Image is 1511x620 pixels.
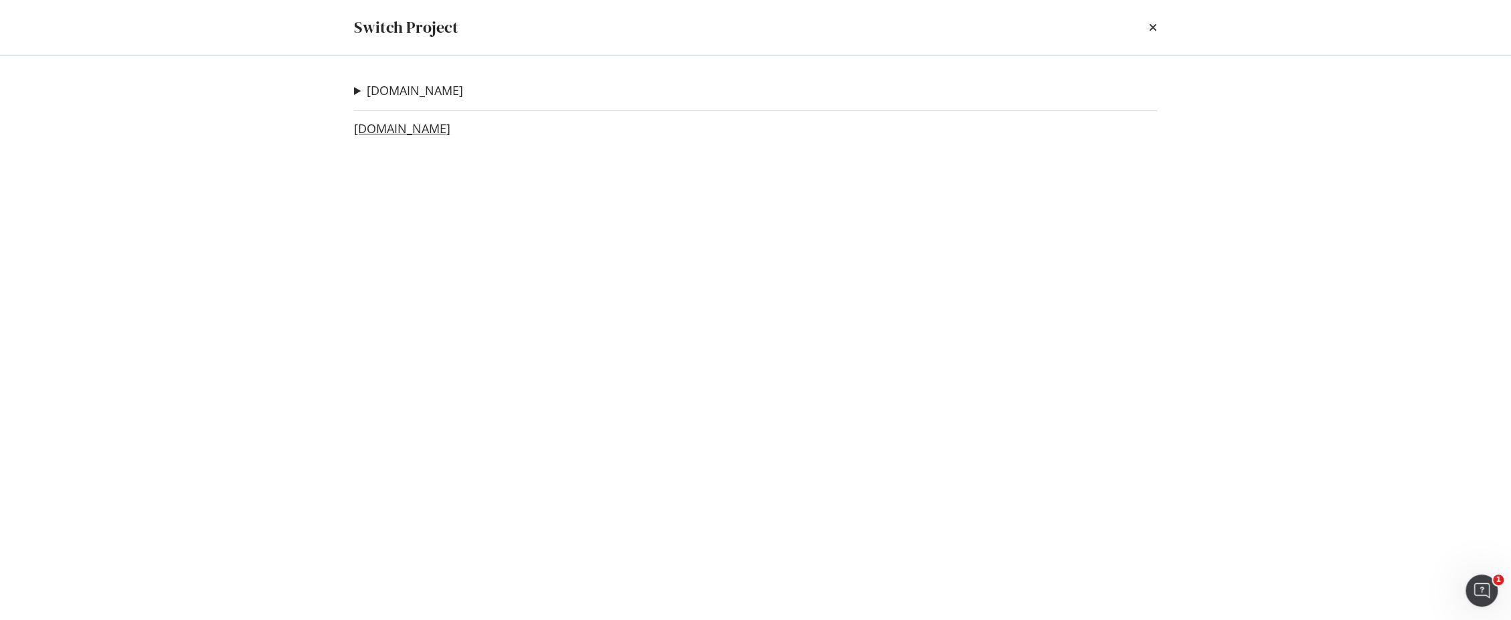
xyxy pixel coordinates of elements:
[1465,575,1498,607] iframe: Intercom live chat
[354,122,450,136] a: [DOMAIN_NAME]
[1149,16,1157,39] div: times
[354,82,463,100] summary: [DOMAIN_NAME]
[354,16,458,39] div: Switch Project
[1493,575,1504,585] span: 1
[367,84,463,98] a: [DOMAIN_NAME]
